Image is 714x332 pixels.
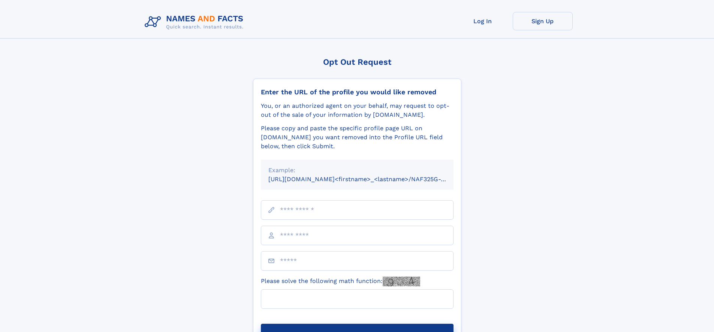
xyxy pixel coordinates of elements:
[261,277,420,286] label: Please solve the following math function:
[142,12,250,32] img: Logo Names and Facts
[513,12,573,30] a: Sign Up
[453,12,513,30] a: Log In
[261,88,454,96] div: Enter the URL of the profile you would like removed
[268,176,468,183] small: [URL][DOMAIN_NAME]<firstname>_<lastname>/NAF325G-xxxxxxxx
[268,166,446,175] div: Example:
[253,57,461,67] div: Opt Out Request
[261,124,454,151] div: Please copy and paste the specific profile page URL on [DOMAIN_NAME] you want removed into the Pr...
[261,101,454,119] div: You, or an authorized agent on your behalf, may request to opt-out of the sale of your informatio...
